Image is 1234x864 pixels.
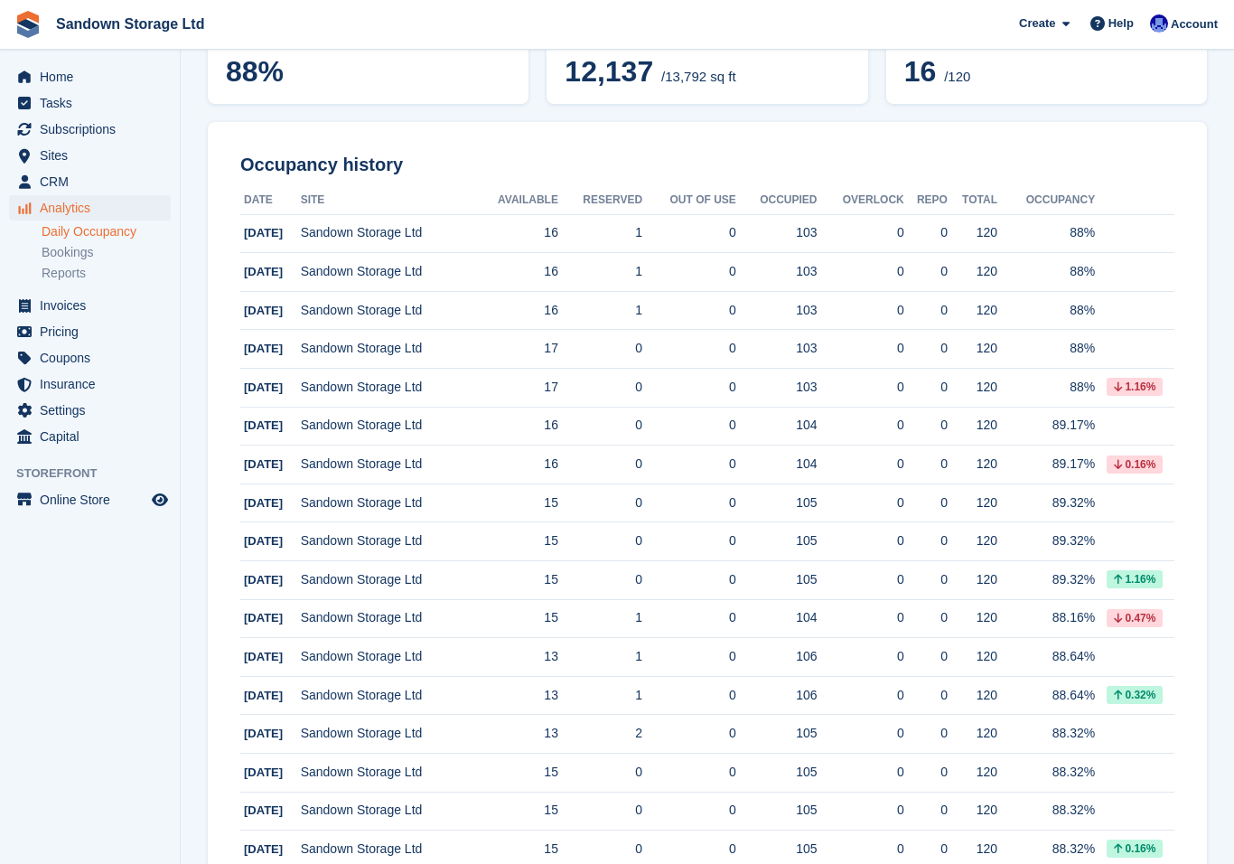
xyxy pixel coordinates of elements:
[472,715,558,754] td: 13
[558,253,642,292] td: 1
[472,638,558,677] td: 13
[244,265,283,278] span: [DATE]
[997,754,1095,793] td: 88.32%
[1107,570,1163,588] div: 1.16%
[42,223,171,240] a: Daily Occupancy
[818,570,904,589] div: 0
[301,369,473,408] td: Sandown Storage Ltd
[472,599,558,638] td: 15
[736,301,818,320] div: 103
[301,330,473,369] td: Sandown Storage Ltd
[904,55,937,88] span: 16
[472,369,558,408] td: 17
[818,378,904,397] div: 0
[301,186,473,215] th: Site
[948,522,997,561] td: 120
[14,11,42,38] img: stora-icon-8386f47178a22dfd0bd8f6a31ec36ba5ce8667c1dd55bd0f319d3a0aa187defe.svg
[904,223,948,242] div: 0
[642,291,736,330] td: 0
[997,599,1095,638] td: 88.16%
[944,69,970,84] span: /120
[301,291,473,330] td: Sandown Storage Ltd
[9,424,171,449] a: menu
[40,64,148,89] span: Home
[818,840,904,859] div: 0
[948,599,997,638] td: 120
[1107,455,1163,474] div: 0.16%
[948,291,997,330] td: 120
[9,143,171,168] a: menu
[9,319,171,344] a: menu
[244,534,283,548] span: [DATE]
[997,638,1095,677] td: 88.64%
[1171,15,1218,33] span: Account
[40,143,148,168] span: Sites
[642,446,736,484] td: 0
[997,715,1095,754] td: 88.32%
[818,416,904,435] div: 0
[301,446,473,484] td: Sandown Storage Ltd
[818,339,904,358] div: 0
[9,64,171,89] a: menu
[736,339,818,358] div: 103
[642,186,736,215] th: Out of Use
[301,792,473,831] td: Sandown Storage Ltd
[472,754,558,793] td: 15
[9,371,171,397] a: menu
[9,487,171,512] a: menu
[736,570,818,589] div: 105
[42,265,171,282] a: Reports
[642,369,736,408] td: 0
[558,330,642,369] td: 0
[301,214,473,253] td: Sandown Storage Ltd
[904,570,948,589] div: 0
[818,262,904,281] div: 0
[9,195,171,221] a: menu
[818,686,904,705] div: 0
[301,407,473,446] td: Sandown Storage Ltd
[472,330,558,369] td: 17
[558,484,642,522] td: 0
[244,803,283,817] span: [DATE]
[642,330,736,369] td: 0
[1107,840,1163,858] div: 0.16%
[558,522,642,561] td: 0
[997,330,1095,369] td: 88%
[904,608,948,627] div: 0
[997,484,1095,522] td: 89.32%
[472,522,558,561] td: 15
[558,446,642,484] td: 0
[244,457,283,471] span: [DATE]
[558,599,642,638] td: 1
[40,345,148,371] span: Coupons
[948,446,997,484] td: 120
[948,754,997,793] td: 120
[9,90,171,116] a: menu
[818,301,904,320] div: 0
[1019,14,1055,33] span: Create
[149,489,171,511] a: Preview store
[40,487,148,512] span: Online Store
[642,715,736,754] td: 0
[818,608,904,627] div: 0
[558,186,642,215] th: Reserved
[736,186,818,215] th: Occupied
[904,262,948,281] div: 0
[244,689,283,702] span: [DATE]
[904,763,948,782] div: 0
[948,561,997,600] td: 120
[948,186,997,215] th: Total
[9,293,171,318] a: menu
[818,186,904,215] th: Overlock
[9,117,171,142] a: menu
[948,484,997,522] td: 120
[301,599,473,638] td: Sandown Storage Ltd
[244,380,283,394] span: [DATE]
[642,676,736,715] td: 0
[301,561,473,600] td: Sandown Storage Ltd
[948,638,997,677] td: 120
[301,715,473,754] td: Sandown Storage Ltd
[301,638,473,677] td: Sandown Storage Ltd
[9,398,171,423] a: menu
[40,293,148,318] span: Invoices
